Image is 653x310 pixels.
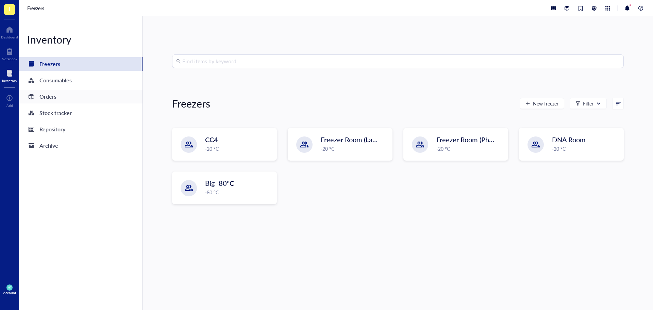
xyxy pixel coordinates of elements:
div: Stock tracker [39,108,72,118]
span: Big -80°C [205,178,234,188]
a: Inventory [2,68,17,83]
span: New freezer [533,101,558,106]
div: Add [6,103,13,108]
span: Freezer Room (Lab Techs) [321,135,397,144]
div: -20 °C [436,145,504,152]
span: I [9,4,11,13]
div: -20 °C [205,145,272,152]
a: Dashboard [1,24,18,39]
div: Repository [39,125,65,134]
span: MT [8,286,11,289]
a: Stock tracker [19,106,143,120]
div: Freezers [39,59,60,69]
a: Freezers [19,57,143,71]
div: Account [3,291,16,295]
span: Freezer Room (PhDs) [436,135,499,144]
a: Freezers [27,5,46,11]
div: Inventory [2,79,17,83]
div: -80 °C [205,189,272,196]
div: Orders [39,92,56,101]
div: Freezers [172,97,210,110]
div: Inventory [19,33,143,46]
div: Consumables [39,76,72,85]
div: Dashboard [1,35,18,39]
div: Archive [39,141,58,150]
div: -20 °C [552,145,619,152]
a: Consumables [19,74,143,87]
a: Orders [19,90,143,103]
a: Archive [19,139,143,152]
div: Filter [583,100,593,107]
span: DNA Room [552,135,586,144]
span: CC4 [205,135,218,144]
button: New freezer [520,98,564,109]
a: Repository [19,123,143,136]
a: Notebook [2,46,17,61]
div: -20 °C [321,145,388,152]
div: Notebook [2,57,17,61]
